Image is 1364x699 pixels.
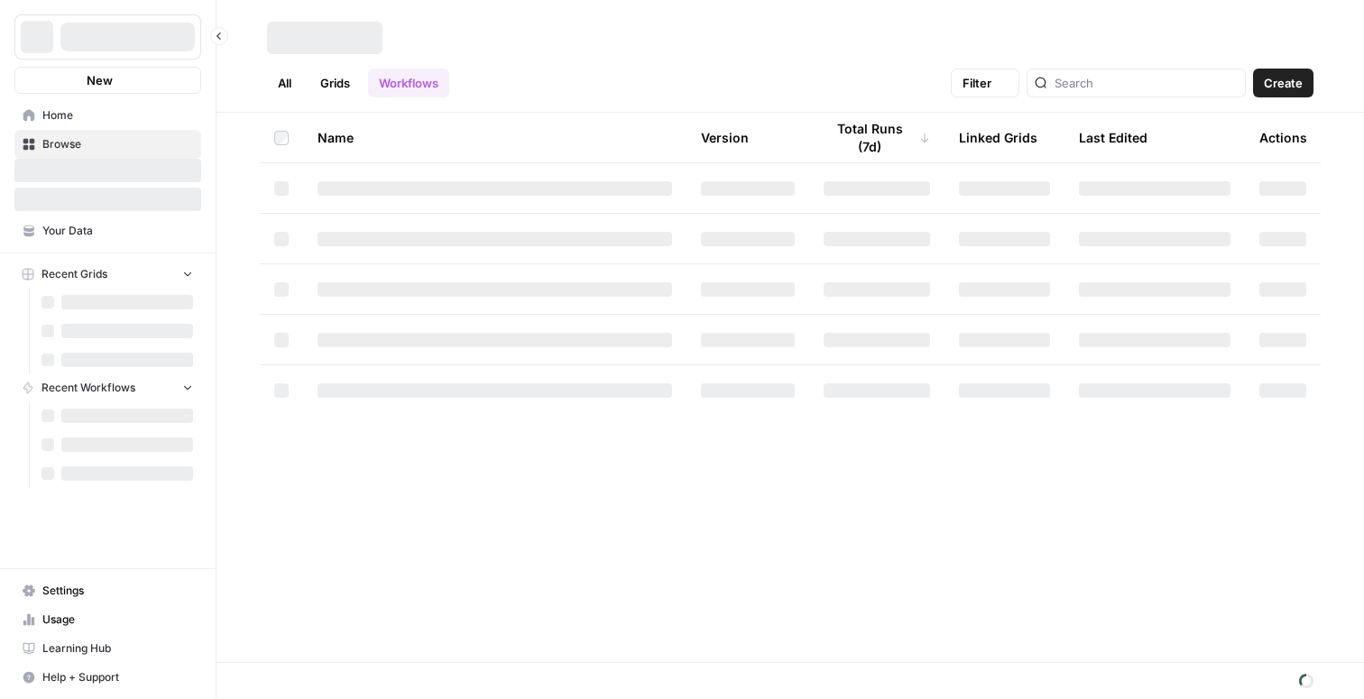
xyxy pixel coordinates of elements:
[267,69,302,97] a: All
[963,74,991,92] span: Filter
[42,223,193,239] span: Your Data
[1253,69,1313,97] button: Create
[42,583,193,599] span: Settings
[14,576,201,605] a: Settings
[824,113,930,162] div: Total Runs (7d)
[41,380,135,396] span: Recent Workflows
[87,71,113,89] span: New
[14,634,201,663] a: Learning Hub
[1259,113,1307,162] div: Actions
[368,69,449,97] a: Workflows
[951,69,1019,97] button: Filter
[14,130,201,159] a: Browse
[14,216,201,245] a: Your Data
[14,101,201,130] a: Home
[959,113,1037,162] div: Linked Grids
[1079,113,1147,162] div: Last Edited
[1264,74,1303,92] span: Create
[14,261,201,288] button: Recent Grids
[14,374,201,401] button: Recent Workflows
[41,266,107,282] span: Recent Grids
[42,107,193,124] span: Home
[42,612,193,628] span: Usage
[14,605,201,634] a: Usage
[14,67,201,94] button: New
[309,69,361,97] a: Grids
[318,113,672,162] div: Name
[42,669,193,685] span: Help + Support
[701,113,749,162] div: Version
[1055,74,1238,92] input: Search
[14,663,201,692] button: Help + Support
[42,136,193,152] span: Browse
[42,640,193,657] span: Learning Hub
